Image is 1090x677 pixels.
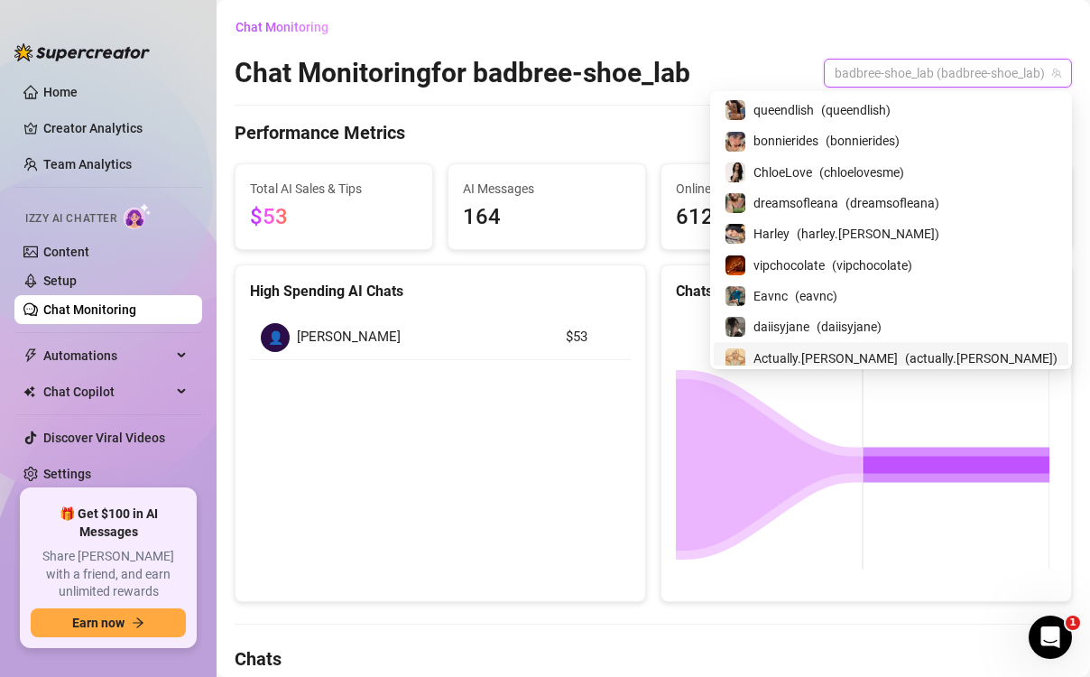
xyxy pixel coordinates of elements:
span: AI Messages [463,179,631,199]
a: Chat Monitoring [43,302,136,317]
button: Earn nowarrow-right [31,608,186,637]
span: badbree-shoe_lab (badbree-shoe_lab) [835,60,1061,87]
a: Content [43,245,89,259]
span: Eavnc [753,286,788,306]
span: 164 [463,200,631,235]
span: Share [PERSON_NAME] with a friend, and earn unlimited rewards [31,548,186,601]
span: Actually.[PERSON_NAME] [753,348,898,368]
span: 612 [676,200,844,235]
a: Team Analytics [43,157,132,172]
span: ( chloelovesme ) [819,162,904,182]
span: arrow-right [132,617,144,629]
h4: Performance Metrics [235,120,405,149]
a: Home [43,85,78,99]
span: Online Fans Contacted [676,179,844,199]
span: daiisyjane [753,317,809,337]
img: vipchocolate [725,255,745,275]
div: Chats handled by [PERSON_NAME] [676,280,1057,302]
h2: Chat Monitoring for badbree-shoe_lab [235,56,690,90]
a: Settings [43,467,91,481]
img: Chat Copilot [23,385,35,398]
span: ( bonnierides ) [826,131,900,151]
span: Automations [43,341,171,370]
img: Actually.Maria [725,348,745,368]
span: Harley [753,224,790,244]
img: bonnierides [725,132,745,152]
span: Chat Monitoring [236,20,328,34]
span: ( vipchocolate ) [832,255,912,275]
span: ( actually.[PERSON_NAME] ) [905,348,1058,368]
span: thunderbolt [23,348,38,363]
span: team [1051,68,1062,79]
span: dreamsofleana [753,193,838,213]
span: Chat Copilot [43,377,171,406]
div: 👤 [261,323,290,352]
img: Eavnc [725,286,745,306]
span: ( queendlish ) [821,100,891,120]
span: 1 [1066,616,1080,630]
span: $53 [250,204,288,229]
button: Chat Monitoring [235,13,343,42]
img: ChloeLove [725,162,745,182]
img: dreamsofleana [725,193,745,213]
a: Discover Viral Videos [43,431,165,445]
span: Earn now [72,616,125,630]
div: High Spending AI Chats [250,280,631,302]
span: ( daiisyjane ) [817,317,882,337]
span: queendlish [753,100,814,120]
span: Total AI Sales & Tips [250,179,418,199]
span: [PERSON_NAME] [297,327,401,348]
article: $53 [566,327,620,348]
img: AI Chatter [124,203,152,229]
img: Harley [725,224,745,244]
img: daiisyjane [725,317,745,337]
a: Creator Analytics [43,114,188,143]
span: Izzy AI Chatter [25,210,116,227]
img: logo-BBDzfeDw.svg [14,43,150,61]
span: 🎁 Get $100 in AI Messages [31,505,186,541]
iframe: Intercom live chat [1029,616,1072,659]
h4: Chats [235,646,1072,672]
img: queendlish [725,100,745,120]
a: Setup [43,274,77,288]
span: ( dreamsofleana ) [845,193,939,213]
span: ChloeLove [753,162,812,182]
span: bonnierides [753,131,818,151]
span: ( eavnc ) [795,286,837,306]
span: vipchocolate [753,255,825,275]
span: ( harley.[PERSON_NAME] ) [797,224,939,244]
